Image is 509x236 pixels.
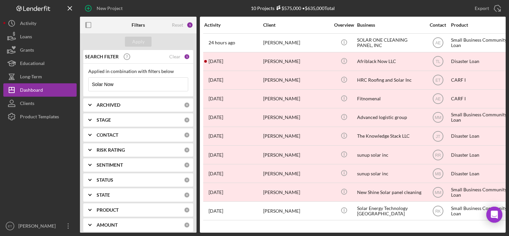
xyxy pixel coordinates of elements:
div: [PERSON_NAME] [263,146,330,164]
button: Long-Term [3,70,77,83]
div: [PERSON_NAME] [263,34,330,52]
div: The Knowledge Stack LLC [357,127,424,145]
time: 2022-01-18 04:38 [209,152,223,158]
div: 0 [184,132,190,138]
div: Apply [132,37,145,47]
b: CONTACT [97,132,118,138]
div: Activity [204,22,262,28]
div: Client [263,22,330,28]
div: 0 [184,147,190,153]
div: [PERSON_NAME] [263,53,330,70]
div: New Project [97,2,123,15]
time: 2022-06-09 16:02 [209,96,223,101]
div: 0 [184,222,190,228]
div: SOLAR ONE CLEANING PANEL, INC [357,34,424,52]
text: MB [435,171,441,176]
div: [PERSON_NAME] [263,202,330,220]
b: AMOUNT [97,222,118,228]
div: Export [475,2,489,15]
b: STATE [97,192,110,198]
text: JT [436,134,440,139]
button: Dashboard [3,83,77,97]
time: 2025-09-23 18:14 [209,40,235,45]
text: RR [435,153,441,157]
div: Applied in combination with filters below [88,69,188,74]
button: Export [468,2,506,15]
button: Clients [3,97,77,110]
div: [PERSON_NAME] [17,219,60,234]
div: 1 [187,22,193,28]
div: [PERSON_NAME] [263,90,330,108]
b: SEARCH FILTER [85,54,119,59]
div: [PERSON_NAME] [263,127,330,145]
div: Open Intercom Messenger [486,207,502,223]
div: Afriblack Now LLC [357,53,424,70]
time: 2025-05-19 15:47 [209,208,223,214]
div: 0 [184,177,190,183]
div: sunup solar inc [357,146,424,164]
time: 2023-06-16 21:41 [209,115,223,120]
div: 0 [184,102,190,108]
div: [PERSON_NAME] [263,71,330,89]
div: Overview [331,22,356,28]
button: Loans [3,30,77,43]
b: STAGE [97,117,111,123]
text: RK [435,209,441,213]
button: Grants [3,43,77,57]
b: Filters [132,22,145,28]
div: 0 [184,192,190,198]
text: MM [435,190,441,195]
text: ET [435,78,441,83]
button: Educational [3,57,77,70]
div: Contact [425,22,450,28]
button: Product Templates [3,110,77,123]
div: 10 Projects • $635,000 Total [251,5,335,11]
b: SENTIMENT [97,162,123,168]
time: 2023-08-10 18:38 [209,190,223,195]
button: New Project [80,2,129,15]
text: MM [435,115,441,120]
time: 2022-01-13 05:15 [209,171,223,176]
div: Grants [20,43,34,58]
b: PRODUCT [97,207,119,213]
div: [PERSON_NAME] [263,109,330,126]
div: [PERSON_NAME] [263,183,330,201]
div: New Shine Solar panel cleaning [357,183,424,201]
div: Dashboard [20,83,43,98]
time: 2022-04-26 00:29 [209,77,223,83]
time: 2021-10-27 15:01 [209,59,223,64]
div: Advanced logistic group [357,109,424,126]
div: Solar Energy Technology [GEOGRAPHIC_DATA] [357,202,424,220]
div: Clear [169,54,181,59]
div: Reset [172,22,183,28]
div: Long-Term [20,70,42,85]
div: Business [357,22,424,28]
a: Activity [3,17,77,30]
b: STATUS [97,177,113,183]
text: AE [435,97,440,101]
time: 2022-07-13 19:10 [209,133,223,139]
text: ET [8,224,12,228]
div: Clients [20,97,34,112]
text: AE [435,41,440,45]
div: Loans [20,30,32,45]
div: $575,000 [274,5,301,11]
b: ARCHIVED [97,102,120,108]
text: TL [435,59,440,64]
div: Educational [20,57,45,72]
div: 0 [184,117,190,123]
button: Apply [125,37,152,47]
div: 0 [184,207,190,213]
div: HRC Roofing and Solar Inc [357,71,424,89]
div: 1 [184,54,190,60]
div: sunup solar inc [357,165,424,182]
div: 0 [184,162,190,168]
div: [PERSON_NAME] [263,165,330,182]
